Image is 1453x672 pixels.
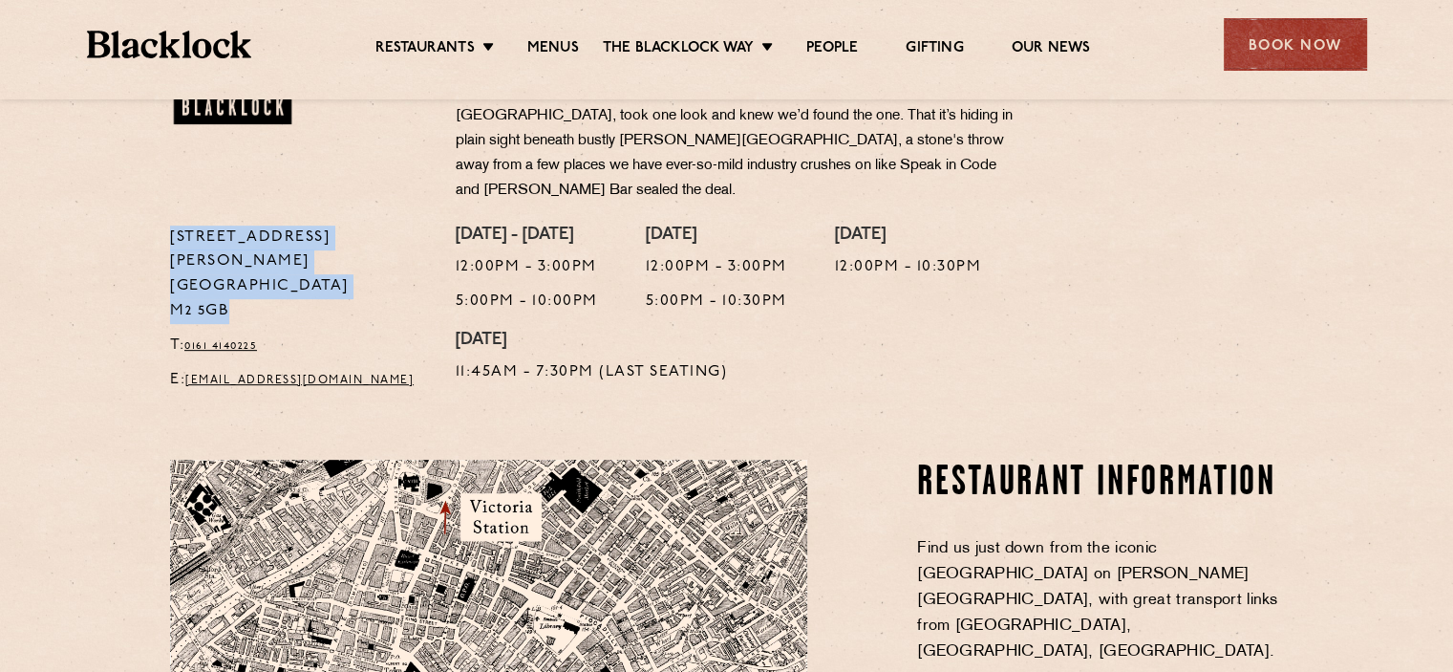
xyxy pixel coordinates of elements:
h4: [DATE] [835,226,982,247]
img: BL_Textured_Logo-footer-cropped.svg [87,31,252,58]
div: Book Now [1224,18,1367,71]
p: E: [170,368,427,393]
a: Our News [1012,39,1091,60]
a: Gifting [906,39,963,60]
p: 12:00pm - 3:00pm [456,255,598,280]
p: [STREET_ADDRESS][PERSON_NAME] [GEOGRAPHIC_DATA] M2 5GB [170,226,427,325]
a: The Blacklock Way [603,39,754,60]
p: 12:00pm - 10:30pm [835,255,982,280]
p: 12:00pm - 3:00pm [646,255,787,280]
p: 11:45am - 7:30pm (Last Seating) [456,360,728,385]
p: 5:00pm - 10:30pm [646,290,787,314]
a: 0161 4140225 [184,340,257,352]
h4: [DATE] [456,331,728,352]
p: 5:00pm - 10:00pm [456,290,598,314]
p: T: [170,334,427,358]
a: Restaurants [375,39,475,60]
h4: [DATE] - [DATE] [456,226,598,247]
span: Find us just down from the iconic [GEOGRAPHIC_DATA] on [PERSON_NAME][GEOGRAPHIC_DATA], with great... [917,541,1278,660]
h4: [DATE] [646,226,787,247]
a: Menus [527,39,579,60]
h2: Restaurant Information [917,460,1283,508]
a: [EMAIL_ADDRESS][DOMAIN_NAME] [185,375,414,386]
a: People [806,39,858,60]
